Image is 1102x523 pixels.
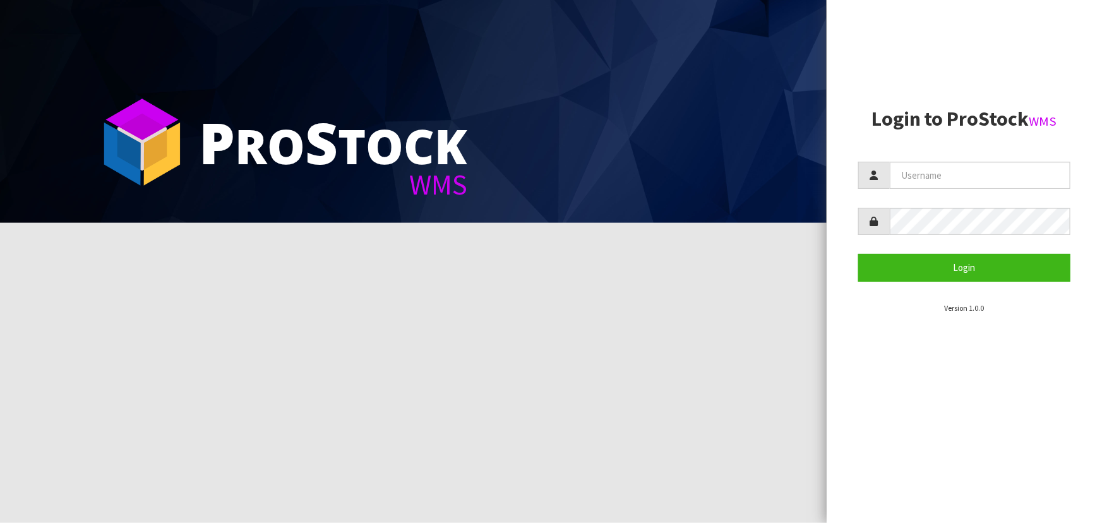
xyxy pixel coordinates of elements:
[199,171,467,199] div: WMS
[305,104,338,181] span: S
[858,108,1070,130] h2: Login to ProStock
[858,254,1070,281] button: Login
[890,162,1070,189] input: Username
[199,104,235,181] span: P
[944,303,984,313] small: Version 1.0.0
[95,95,189,189] img: ProStock Cube
[199,114,467,171] div: ro tock
[1029,113,1057,129] small: WMS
